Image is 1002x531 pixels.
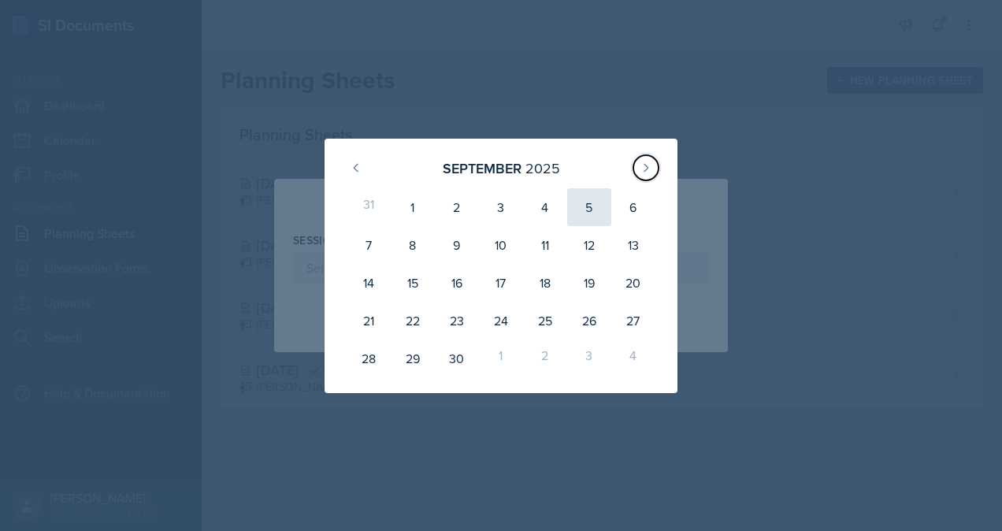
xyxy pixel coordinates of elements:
[479,340,523,377] div: 1
[443,158,521,179] div: September
[523,302,567,340] div: 25
[611,264,655,302] div: 20
[347,188,391,226] div: 31
[391,264,435,302] div: 15
[479,188,523,226] div: 3
[435,340,479,377] div: 30
[523,340,567,377] div: 2
[435,302,479,340] div: 23
[391,188,435,226] div: 1
[479,302,523,340] div: 24
[523,264,567,302] div: 18
[435,188,479,226] div: 2
[611,340,655,377] div: 4
[435,226,479,264] div: 9
[391,226,435,264] div: 8
[347,226,391,264] div: 7
[347,264,391,302] div: 14
[611,302,655,340] div: 27
[479,264,523,302] div: 17
[567,226,611,264] div: 12
[435,264,479,302] div: 16
[523,188,567,226] div: 4
[347,340,391,377] div: 28
[567,340,611,377] div: 3
[611,226,655,264] div: 13
[567,302,611,340] div: 26
[479,226,523,264] div: 10
[567,264,611,302] div: 19
[567,188,611,226] div: 5
[347,302,391,340] div: 21
[391,302,435,340] div: 22
[525,158,560,179] div: 2025
[391,340,435,377] div: 29
[523,226,567,264] div: 11
[611,188,655,226] div: 6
